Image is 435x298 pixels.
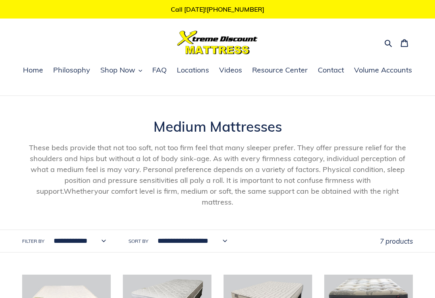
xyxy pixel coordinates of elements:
[148,64,171,77] a: FAQ
[350,64,416,77] a: Volume Accounts
[22,142,413,207] p: These beds provide that not too soft, not too firm feel that many sleeper prefer. They offer pres...
[96,64,146,77] button: Shop Now
[128,238,148,245] label: Sort by
[248,64,312,77] a: Resource Center
[354,65,412,75] span: Volume Accounts
[49,64,94,77] a: Philosophy
[314,64,348,77] a: Contact
[177,65,209,75] span: Locations
[252,65,308,75] span: Resource Center
[22,238,44,245] label: Filter by
[152,65,167,75] span: FAQ
[153,118,282,135] span: Medium Mattresses
[100,65,135,75] span: Shop Now
[318,65,344,75] span: Contact
[219,65,242,75] span: Videos
[64,186,94,196] span: Whether
[19,64,47,77] a: Home
[380,237,413,245] span: 7 products
[23,65,43,75] span: Home
[53,65,90,75] span: Philosophy
[215,64,246,77] a: Videos
[207,5,264,13] a: [PHONE_NUMBER]
[173,64,213,77] a: Locations
[177,31,258,54] img: Xtreme Discount Mattress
